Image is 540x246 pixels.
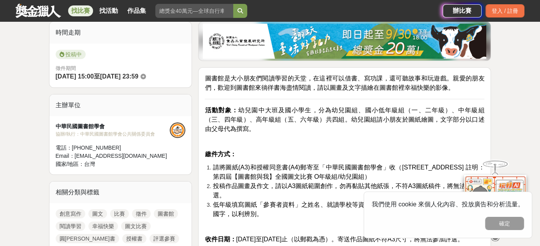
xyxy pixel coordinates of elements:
[213,164,484,180] span: 請將圖紙(A3)和授權同意書(A4)郵寄至「中華民國圖書館學會」收（[STREET_ADDRESS] 註明：第四屆【圖書館與我】全國圖文比賽 O年級組/幼兒園組）
[110,209,129,218] a: 比賽
[205,236,236,243] strong: 收件日期：
[122,234,146,243] a: 授權書
[372,201,524,208] span: 我們使用 cookie 來個人化內容、投放廣告和分析流量。
[68,5,93,16] a: 找比賽
[56,73,94,80] span: [DATE] 15:00
[205,107,484,132] span: 幼兒園中大班及國小學生，分為幼兒園組、國小低年級組（一、二年級）、中年級組（三、四年級）、高年級組（五、六年級）共四組。幼兒園組請小朋友於圖紙繪圖，文字部分以口述由父母代為撰寫。
[205,151,236,157] strong: 繳件方式：
[49,181,192,203] div: 相關分類與標籤
[100,73,138,80] span: [DATE] 23:59
[56,131,170,138] div: 協辦/執行： 中華民國圖書館學會公共關係委員會
[205,236,463,243] span: [DATE]至[DATE]止（以郵戳為憑）。寄送作品圖紙不符A3尺寸，將無法參加評選。
[205,75,484,91] span: 圖書館是大小朋友們閱讀學習的天堂，在這裡可以借書、寫功課，還可聽故事和玩遊戲。親愛的朋友們，歡迎到圖書館來徜徉書海盡情閱讀，請以圖畫及文字描繪在圖書館裡幸福快樂的影像。
[203,24,486,59] img: 1c81a89c-c1b3-4fd6-9c6e-7d29d79abef5.jpg
[443,4,482,17] a: 辦比賽
[56,209,85,218] a: 創意寫作
[155,4,233,18] input: 總獎金40萬元—全球自行車設計比賽
[49,94,192,116] div: 主辦單位
[121,222,151,231] a: 圖文比賽
[56,50,86,59] span: 投稿中
[154,209,178,218] a: 圖書館
[56,152,170,160] div: Email： [EMAIL_ADDRESS][DOMAIN_NAME]
[150,234,179,243] a: 評選參賽
[56,65,76,71] span: 徵件期間
[205,107,238,113] strong: 活動對象：
[56,122,170,131] div: 中華民國圖書館學會
[464,175,526,227] img: d2146d9a-e6f6-4337-9592-8cefde37ba6b.png
[84,161,95,167] span: 台灣
[56,222,85,231] a: 閱讀學習
[485,4,524,17] div: 登入 / 註冊
[56,144,170,152] div: 電話： [PHONE_NUMBER]
[94,73,100,80] span: 至
[88,222,118,231] a: 幸福快樂
[88,209,107,218] a: 圖文
[96,5,121,16] a: 找活動
[56,234,119,243] a: 圓[PERSON_NAME]書
[124,5,149,16] a: 作品集
[213,183,484,199] span: 投稿作品圖畫及作文，請以A3圖紙範圍創作，勿再黏貼其他紙張，不符A3圖紙稿件，將無法參加評選。
[49,22,192,44] div: 時間走期
[213,201,484,217] span: 低年級填寫圖紙「參賽者資料」之姓名、就讀學校等資訊，若以注音方式，請家長或老師協助註記國字，以利辨別。
[485,217,524,230] button: 確定
[56,161,84,167] span: 國家/地區：
[132,209,151,218] a: 徵件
